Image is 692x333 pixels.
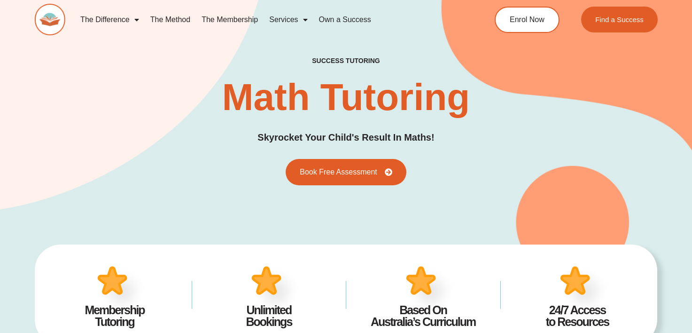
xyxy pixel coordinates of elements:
a: Book Free Assessment [286,159,406,185]
a: The Method [145,9,196,31]
span: Book Free Assessment [300,168,377,176]
h4: success tutoring [312,57,380,65]
a: Find a Success [581,7,658,32]
h4: Unlimited Bookings [206,304,332,328]
a: The Membership [196,9,264,31]
a: Own a Success [313,9,377,31]
span: Find a Success [595,16,644,23]
h3: Skyrocket Your Child's Result In Maths! [257,130,434,145]
h4: Membership Tutoring [52,304,178,328]
h4: Based On Australia’s Curriculum [360,304,486,328]
nav: Menu [75,9,459,31]
a: Enrol Now [495,7,560,33]
a: The Difference [75,9,145,31]
a: Services [264,9,313,31]
h4: 24/7 Access to Resources [514,304,640,328]
span: Enrol Now [510,16,544,24]
h2: Math Tutoring [222,79,470,116]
